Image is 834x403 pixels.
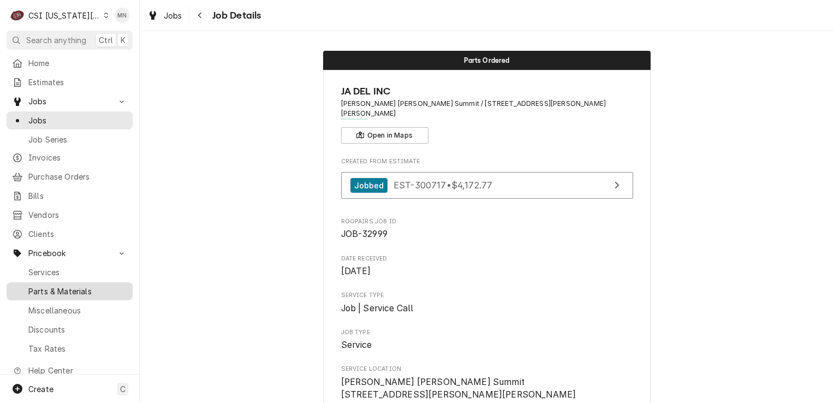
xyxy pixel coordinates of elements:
a: Discounts [7,321,133,339]
span: C [120,383,126,395]
span: Job Type [341,339,633,352]
span: Date Received [341,254,633,263]
a: Estimates [7,73,133,91]
div: Job Type [341,328,633,352]
a: Vendors [7,206,133,224]
a: Clients [7,225,133,243]
div: Date Received [341,254,633,278]
span: [DATE] [341,266,371,276]
span: Invoices [28,152,127,163]
div: Client Information [341,84,633,144]
a: Job Series [7,131,133,149]
a: Services [7,263,133,281]
span: K [121,34,126,46]
div: Created From Estimate [341,157,633,204]
span: Clients [28,228,127,240]
span: Created From Estimate [341,157,633,166]
a: Go to Pricebook [7,244,133,262]
span: Service Type [341,291,633,300]
div: C [10,8,25,23]
a: Jobs [7,111,133,129]
span: Service [341,340,372,350]
div: Service Type [341,291,633,315]
div: CSI [US_STATE][GEOGRAPHIC_DATA] [28,10,100,21]
span: Date Received [341,265,633,278]
span: Name [341,84,633,99]
span: Discounts [28,324,127,335]
div: MN [115,8,130,23]
a: Purchase Orders [7,168,133,186]
span: Pricebook [28,247,111,259]
span: JOB-32999 [341,229,388,239]
a: Bills [7,187,133,205]
span: Home [28,57,127,69]
a: Jobs [143,7,187,25]
span: Job Type [341,328,633,337]
button: Navigate back [192,7,209,24]
span: Jobs [28,96,111,107]
span: Help Center [28,365,126,376]
span: Service Location [341,365,633,374]
div: CSI Kansas City's Avatar [10,8,25,23]
span: Jobs [164,10,182,21]
a: Go to Jobs [7,92,133,110]
span: Parts & Materials [28,286,127,297]
a: Go to Help Center [7,361,133,380]
span: [PERSON_NAME] [PERSON_NAME] Summit [STREET_ADDRESS][PERSON_NAME][PERSON_NAME] [341,377,576,400]
span: Roopairs Job ID [341,228,633,241]
span: Create [28,384,53,394]
span: Search anything [26,34,86,46]
div: Jobbed [350,178,388,193]
span: Service Type [341,302,633,315]
span: Jobs [28,115,127,126]
div: Service Location [341,365,633,401]
span: Roopairs Job ID [341,217,633,226]
span: Vendors [28,209,127,221]
div: Status [323,51,651,70]
button: Search anythingCtrlK [7,31,133,50]
a: Invoices [7,149,133,167]
a: Miscellaneous [7,301,133,319]
span: Job | Service Call [341,303,414,313]
a: View Estimate [341,172,633,199]
span: Purchase Orders [28,171,127,182]
div: Roopairs Job ID [341,217,633,241]
span: Address [341,99,633,119]
span: Miscellaneous [28,305,127,316]
button: Open in Maps [341,127,428,144]
div: Melissa Nehls's Avatar [115,8,130,23]
span: Tax Rates [28,343,127,354]
span: Ctrl [99,34,113,46]
span: Service Location [341,376,633,401]
span: Bills [28,190,127,201]
span: Job Details [209,8,261,23]
a: Parts & Materials [7,282,133,300]
a: Tax Rates [7,340,133,358]
a: Home [7,54,133,72]
span: Job Series [28,134,127,145]
span: EST-300717 • $4,172.77 [394,180,492,191]
span: Estimates [28,76,127,88]
span: Services [28,266,127,278]
span: Parts Ordered [464,57,509,64]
